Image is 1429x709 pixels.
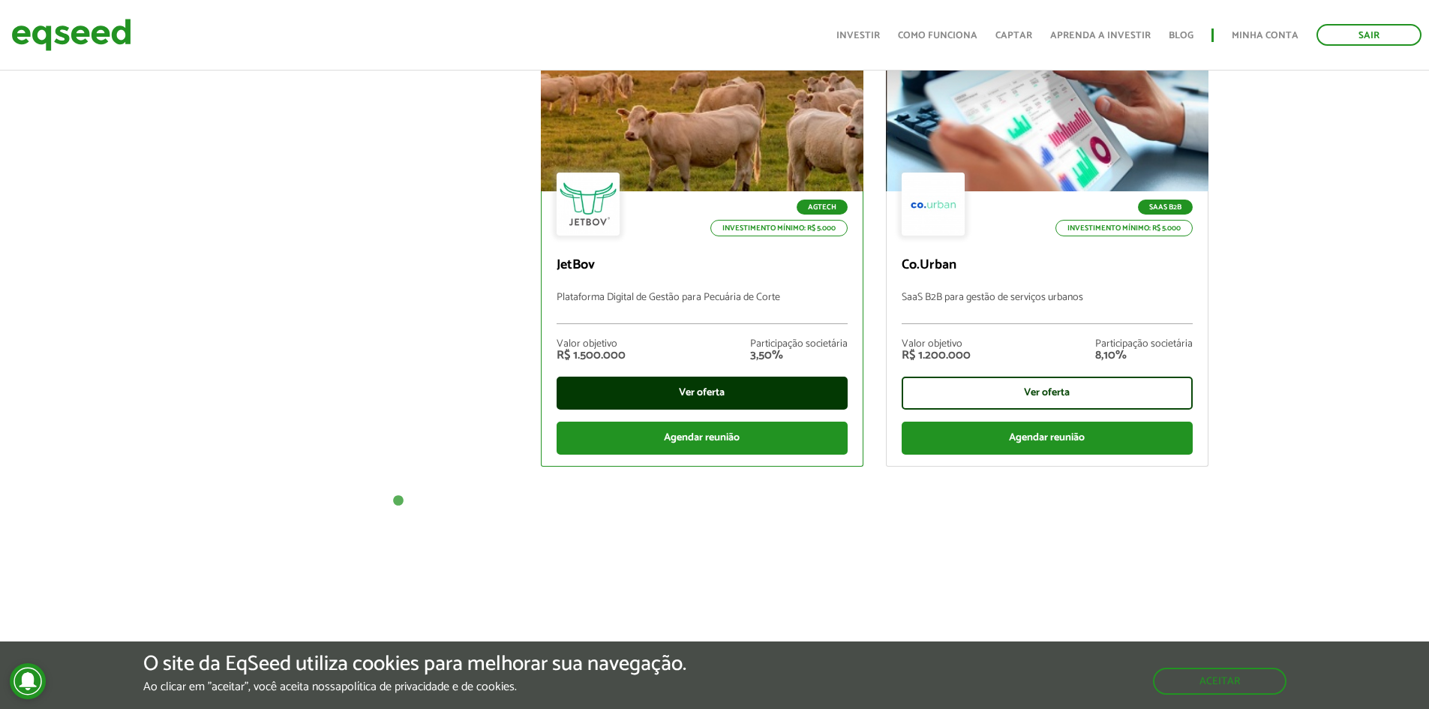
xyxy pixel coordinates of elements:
[391,494,406,509] button: 1 of 1
[902,292,1193,324] p: SaaS B2B para gestão de serviços urbanos
[750,339,848,350] div: Participação societária
[750,350,848,362] div: 3,50%
[1316,24,1421,46] a: Sair
[143,680,686,694] p: Ao clicar em "aceitar", você aceita nossa .
[902,339,971,350] div: Valor objetivo
[898,31,977,41] a: Como funciona
[1095,350,1193,362] div: 8,10%
[557,377,848,410] div: Ver oferta
[11,15,131,55] img: EqSeed
[1138,200,1193,215] p: SaaS B2B
[902,422,1193,455] div: Agendar reunião
[797,200,848,215] p: Agtech
[710,220,848,236] p: Investimento mínimo: R$ 5.000
[902,377,1193,410] div: Ver oferta
[557,422,848,455] div: Agendar reunião
[1055,220,1193,236] p: Investimento mínimo: R$ 5.000
[557,350,626,362] div: R$ 1.500.000
[557,339,626,350] div: Valor objetivo
[1169,31,1193,41] a: Blog
[143,653,686,676] h5: O site da EqSeed utiliza cookies para melhorar sua navegação.
[1153,668,1286,695] button: Aceitar
[557,292,848,324] p: Plataforma Digital de Gestão para Pecuária de Corte
[1050,31,1151,41] a: Aprenda a investir
[541,38,863,467] a: Agtech Investimento mínimo: R$ 5.000 JetBov Plataforma Digital de Gestão para Pecuária de Corte V...
[995,31,1032,41] a: Captar
[1232,31,1298,41] a: Minha conta
[557,257,848,274] p: JetBov
[902,257,1193,274] p: Co.Urban
[836,31,880,41] a: Investir
[1095,339,1193,350] div: Participação societária
[341,681,515,693] a: política de privacidade e de cookies
[902,350,971,362] div: R$ 1.200.000
[886,38,1208,467] a: SaaS B2B Investimento mínimo: R$ 5.000 Co.Urban SaaS B2B para gestão de serviços urbanos Valor ob...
